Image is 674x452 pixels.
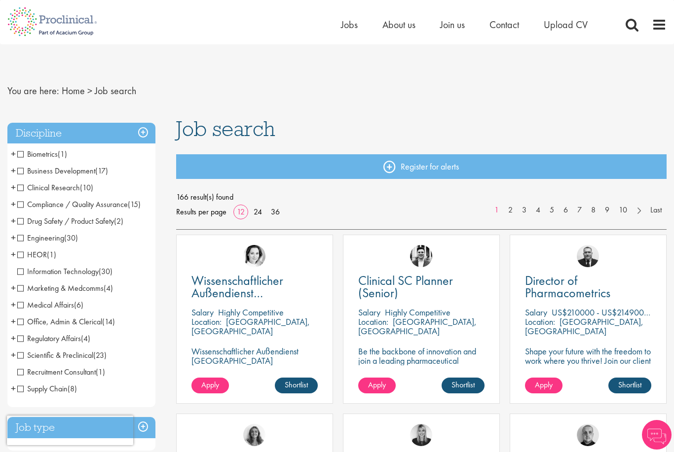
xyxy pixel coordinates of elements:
span: Business Development [17,166,108,176]
span: Location: [191,316,222,327]
a: 4 [531,205,545,216]
span: Location: [358,316,388,327]
span: Office, Admin & Clerical [17,316,115,327]
a: Register for alerts [176,154,667,179]
span: + [11,163,16,178]
span: (6) [74,300,83,310]
a: Shortlist [275,378,318,393]
span: Results per page [176,205,226,219]
a: Contact [489,18,519,31]
span: Compliance / Quality Assurance [17,199,128,209]
span: + [11,381,16,396]
p: [GEOGRAPHIC_DATA], [GEOGRAPHIC_DATA] [525,316,643,337]
span: Biometrics [17,149,67,159]
p: Be the backbone of innovation and join a leading pharmaceutical company to help keep life-changin... [358,347,485,384]
span: Regulatory Affairs [17,333,81,344]
span: + [11,348,16,362]
span: HEOR [17,249,47,260]
span: Drug Safety / Product Safety [17,216,123,226]
a: 3 [517,205,531,216]
span: Salary [191,307,214,318]
img: Chatbot [642,420,672,450]
span: Job search [95,84,136,97]
a: 12 [233,207,248,217]
span: (23) [93,350,107,360]
a: 7 [572,205,587,216]
span: Biometrics [17,149,58,159]
a: About us [382,18,415,31]
a: 10 [614,205,632,216]
span: Clinical Research [17,182,80,193]
span: Join us [440,18,465,31]
span: Marketing & Medcomms [17,283,113,293]
a: Director of Pharmacometrics [525,275,651,299]
span: (4) [104,283,113,293]
a: Apply [525,378,562,393]
span: + [11,213,16,228]
span: + [11,297,16,312]
span: Apply [368,380,386,390]
a: Apply [191,378,229,393]
a: 36 [267,207,283,217]
span: Medical Affairs [17,300,83,310]
span: Job search [176,115,275,142]
a: Shortlist [442,378,485,393]
span: Business Development [17,166,95,176]
span: + [11,180,16,195]
span: HEOR [17,249,56,260]
a: 6 [559,205,573,216]
span: Engineering [17,233,64,243]
a: 2 [503,205,518,216]
span: Recruitment Consultant [17,367,96,377]
span: Director of Pharmacometrics [525,272,610,301]
span: Location: [525,316,555,327]
p: [GEOGRAPHIC_DATA], [GEOGRAPHIC_DATA] [358,316,477,337]
img: Greta Prestel [243,245,265,267]
img: Jakub Hanas [577,245,599,267]
span: Scientific & Preclinical [17,350,93,360]
a: breadcrumb link [62,84,85,97]
a: 9 [600,205,614,216]
p: [GEOGRAPHIC_DATA], [GEOGRAPHIC_DATA] [191,316,310,337]
span: Compliance / Quality Assurance [17,199,141,209]
a: Janelle Jones [410,424,432,446]
span: (30) [99,266,112,277]
a: Jobs [341,18,358,31]
span: Recruitment Consultant [17,367,105,377]
img: Edward Little [410,245,432,267]
img: Harry Budge [577,424,599,446]
span: You are here: [7,84,59,97]
p: Highly Competitive [218,307,284,318]
span: Apply [535,380,553,390]
img: Jackie Cerchio [243,424,265,446]
span: Clinical SC Planner (Senior) [358,272,453,301]
span: Engineering [17,233,78,243]
span: (2) [114,216,123,226]
a: Shortlist [608,378,651,393]
span: Medical Affairs [17,300,74,310]
iframe: reCAPTCHA [7,416,133,445]
span: (14) [102,316,115,327]
h3: Discipline [7,123,155,144]
span: (1) [58,149,67,159]
span: (4) [81,333,90,344]
span: Office, Admin & Clerical [17,316,102,327]
p: Highly Competitive [385,307,450,318]
a: Clinical SC Planner (Senior) [358,275,485,299]
span: (1) [96,367,105,377]
span: Salary [358,307,380,318]
span: (30) [64,233,78,243]
a: 8 [586,205,600,216]
span: + [11,230,16,245]
span: (17) [95,166,108,176]
span: + [11,146,16,161]
span: Salary [525,307,547,318]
